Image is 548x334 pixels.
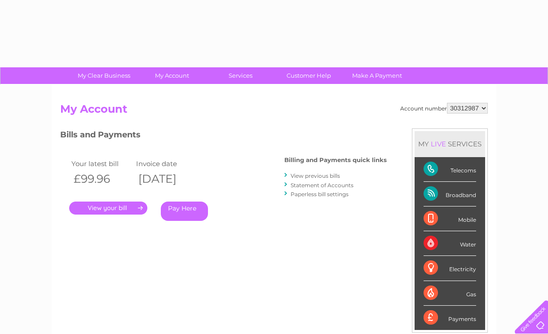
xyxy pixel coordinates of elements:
[134,170,199,188] th: [DATE]
[424,306,476,330] div: Payments
[429,140,448,148] div: LIVE
[69,158,134,170] td: Your latest bill
[69,202,147,215] a: .
[67,67,141,84] a: My Clear Business
[134,158,199,170] td: Invoice date
[284,157,387,163] h4: Billing and Payments quick links
[424,157,476,182] div: Telecoms
[60,103,488,120] h2: My Account
[272,67,346,84] a: Customer Help
[60,128,387,144] h3: Bills and Payments
[203,67,278,84] a: Services
[424,182,476,207] div: Broadband
[400,103,488,114] div: Account number
[291,172,340,179] a: View previous bills
[424,207,476,231] div: Mobile
[340,67,414,84] a: Make A Payment
[424,256,476,281] div: Electricity
[424,231,476,256] div: Water
[424,281,476,306] div: Gas
[415,131,485,157] div: MY SERVICES
[135,67,209,84] a: My Account
[69,170,134,188] th: £99.96
[291,191,349,198] a: Paperless bill settings
[161,202,208,221] a: Pay Here
[291,182,354,189] a: Statement of Accounts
